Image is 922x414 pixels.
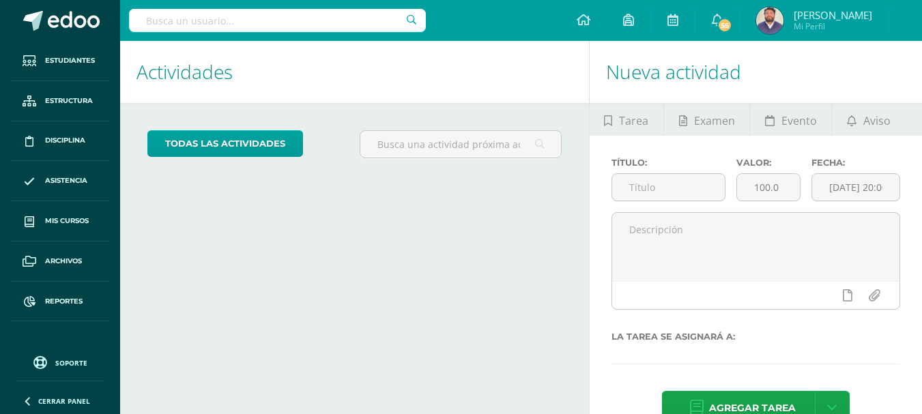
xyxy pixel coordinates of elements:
[794,8,872,22] span: [PERSON_NAME]
[45,175,87,186] span: Asistencia
[812,174,899,201] input: Fecha de entrega
[611,331,900,342] label: La tarea se asignará a:
[832,103,905,136] a: Aviso
[863,104,891,137] span: Aviso
[11,201,109,241] a: Mis cursos
[16,353,104,371] a: Soporte
[11,241,109,282] a: Archivos
[694,104,735,137] span: Examen
[619,104,648,137] span: Tarea
[45,216,89,226] span: Mis cursos
[45,55,95,66] span: Estudiantes
[737,174,800,201] input: Puntos máximos
[750,103,831,136] a: Evento
[45,296,83,307] span: Reportes
[136,41,573,103] h1: Actividades
[11,121,109,162] a: Disciplina
[147,130,303,157] a: todas las Actividades
[611,158,725,168] label: Título:
[11,161,109,201] a: Asistencia
[811,158,900,168] label: Fecha:
[590,103,663,136] a: Tarea
[45,135,85,146] span: Disciplina
[45,256,82,267] span: Archivos
[781,104,817,137] span: Evento
[45,95,93,106] span: Estructura
[664,103,749,136] a: Examen
[717,18,732,33] span: 55
[55,358,87,368] span: Soporte
[794,20,872,32] span: Mi Perfil
[606,41,906,103] h1: Nueva actividad
[11,282,109,322] a: Reportes
[736,158,801,168] label: Valor:
[360,131,560,158] input: Busca una actividad próxima aquí...
[38,396,90,406] span: Cerrar panel
[129,9,426,32] input: Busca un usuario...
[756,7,783,34] img: 1759cf95f6b189d69a069e26bb5613d3.png
[11,81,109,121] a: Estructura
[612,174,725,201] input: Título
[11,41,109,81] a: Estudiantes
